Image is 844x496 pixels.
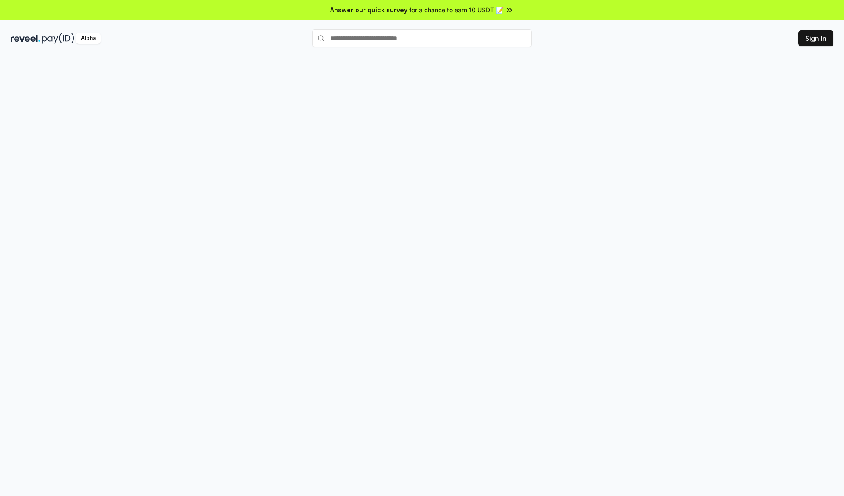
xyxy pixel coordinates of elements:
img: pay_id [42,33,74,44]
span: Answer our quick survey [330,5,407,14]
span: for a chance to earn 10 USDT 📝 [409,5,503,14]
button: Sign In [798,30,833,46]
div: Alpha [76,33,101,44]
img: reveel_dark [11,33,40,44]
